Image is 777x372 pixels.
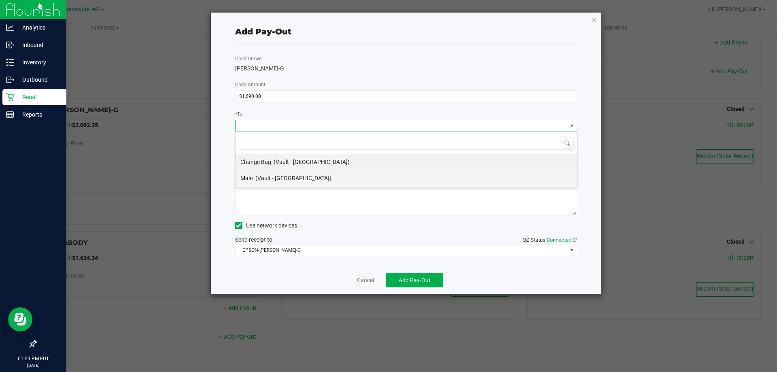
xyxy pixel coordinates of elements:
[14,57,63,67] p: Inventory
[235,111,242,118] label: To
[6,23,14,32] inline-svg: Analytics
[235,221,297,230] label: Use network devices
[4,355,63,362] p: 01:59 PM EDT
[240,175,253,181] span: Main
[240,159,271,165] span: Change Bag
[235,64,577,73] div: [PERSON_NAME]-G
[14,40,63,50] p: Inbound
[274,159,350,165] span: (Vault - [GEOGRAPHIC_DATA])
[235,82,265,87] span: Cash Amount
[235,26,291,38] div: Add Pay-Out
[386,273,443,287] button: Add Pay-Out
[6,111,14,119] inline-svg: Reports
[6,41,14,49] inline-svg: Inbound
[235,55,263,62] label: Cash Drawer
[399,277,431,283] span: Add Pay-Out
[14,92,63,102] p: Retail
[522,237,577,243] span: QZ Status:
[6,58,14,66] inline-svg: Inventory
[235,236,274,243] span: Send receipt to:
[14,23,63,32] p: Analytics
[8,307,32,332] iframe: Resource center
[357,276,374,285] a: Cancel
[236,244,567,256] span: EPSON-[PERSON_NAME]-G
[14,75,63,85] p: Outbound
[14,110,63,119] p: Reports
[255,175,331,181] span: (Vault - [GEOGRAPHIC_DATA])
[4,362,63,368] p: [DATE]
[6,93,14,101] inline-svg: Retail
[6,76,14,84] inline-svg: Outbound
[547,237,571,243] span: Connected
